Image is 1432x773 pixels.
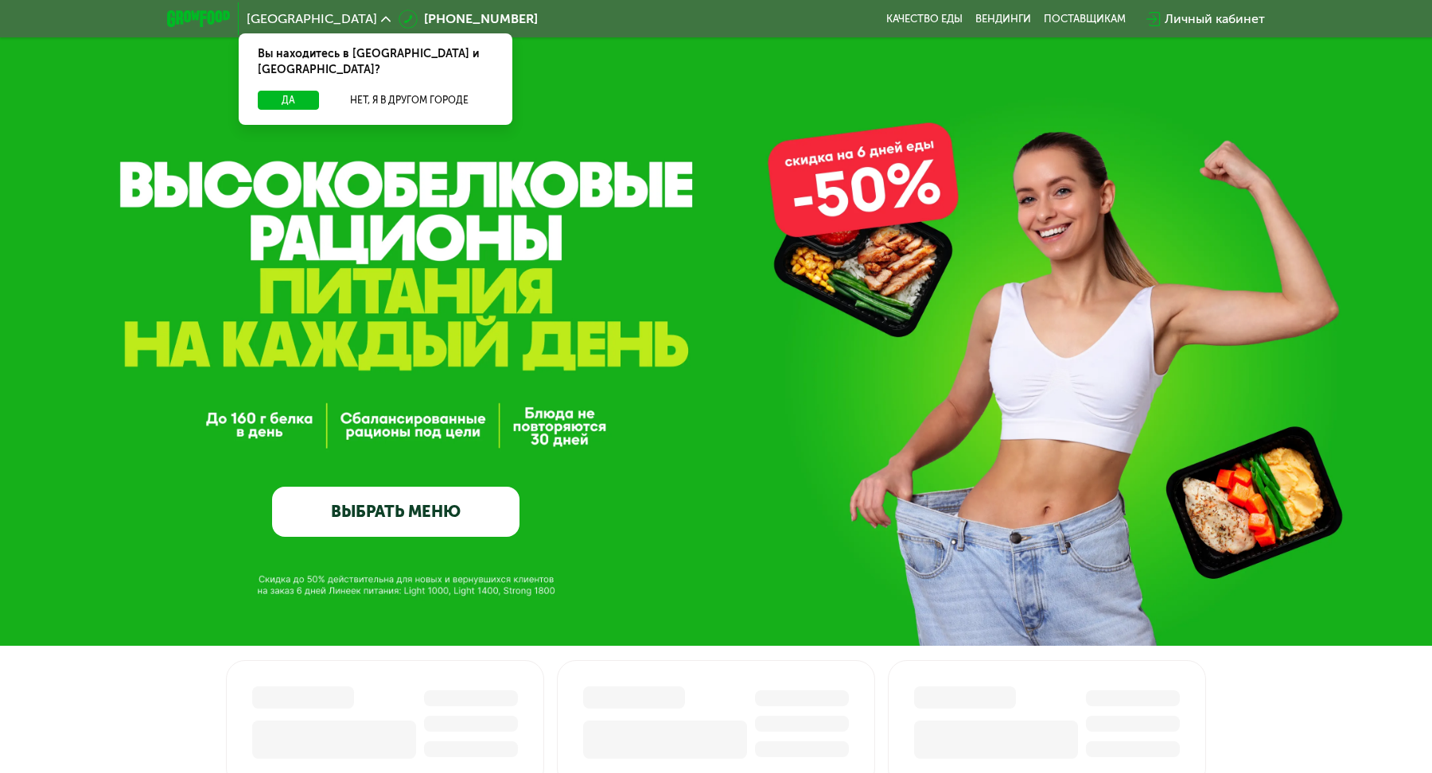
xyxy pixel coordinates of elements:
[399,10,538,29] a: [PHONE_NUMBER]
[1165,10,1265,29] div: Личный кабинет
[1044,13,1126,25] div: поставщикам
[325,91,493,110] button: Нет, я в другом городе
[239,33,512,91] div: Вы находитесь в [GEOGRAPHIC_DATA] и [GEOGRAPHIC_DATA]?
[975,13,1031,25] a: Вендинги
[247,13,377,25] span: [GEOGRAPHIC_DATA]
[258,91,319,110] button: Да
[272,487,519,536] a: ВЫБРАТЬ МЕНЮ
[886,13,963,25] a: Качество еды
